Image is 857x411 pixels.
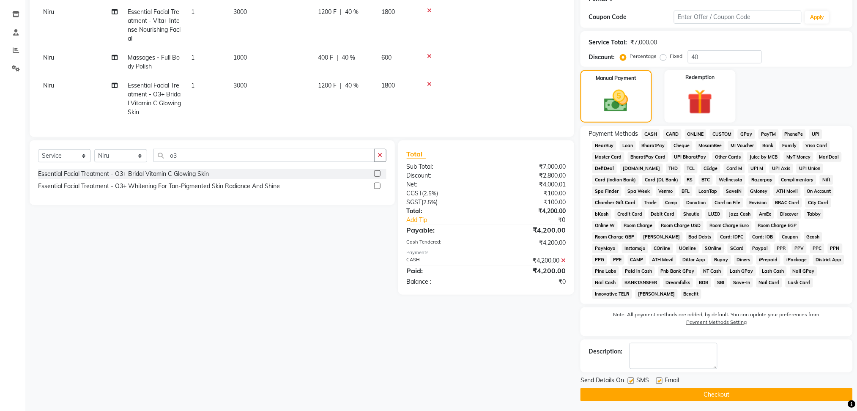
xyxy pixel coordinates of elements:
[701,164,720,173] span: CEdge
[43,82,54,89] span: Niru
[671,141,693,151] span: Cheque
[486,225,572,235] div: ₹4,200.00
[759,266,787,276] span: Lash Cash
[779,232,801,242] span: Coupon
[687,318,747,326] label: Payment Methods Setting
[685,74,715,81] label: Redemption
[809,129,822,139] span: UPI
[803,141,830,151] span: Visa Card
[592,186,622,196] span: Spa Finder
[747,152,780,162] span: Juice by MCB
[727,266,756,276] span: Lash GPay
[592,175,639,185] span: Card (Indian Bank)
[641,232,683,242] span: [PERSON_NAME]
[728,141,757,151] span: MI Voucher
[340,8,342,16] span: |
[642,175,681,185] span: Card (DL Bank)
[128,8,181,42] span: Essential Facial Treatment - Vita+ Intense Nourishing Facial
[774,186,801,196] span: ATH Movil
[696,278,711,288] span: BOB
[804,186,834,196] span: On Account
[407,249,566,256] div: Payments
[784,255,810,265] span: iPackage
[676,244,699,253] span: UOnline
[400,171,486,180] div: Discount:
[318,53,333,62] span: 400 F
[790,266,818,276] span: Nail GPay
[501,216,572,225] div: ₹0
[734,255,753,265] span: Diners
[589,311,844,329] label: Note: All payment methods are added, by default. You can update your preferences from
[128,82,181,116] span: Essential Facial Treatment - O3+ Bridal Vitamin C Glowing Skin
[153,149,375,162] input: Search or Scan
[642,198,660,208] span: Trade
[381,82,395,89] span: 1800
[728,244,747,253] span: SCard
[674,11,802,24] input: Enter Offer / Coupon Code
[663,129,682,139] span: CARD
[191,54,194,61] span: 1
[680,86,720,118] img: _gift.svg
[712,152,744,162] span: Other Cards
[769,164,793,173] span: UPI Axis
[407,198,422,206] span: SGST
[625,186,653,196] span: Spa Week
[597,87,636,115] img: _cash.svg
[828,244,843,253] span: PPN
[400,266,486,276] div: Paid:
[486,238,572,247] div: ₹4,200.00
[38,170,209,178] div: Essential Facial Treatment - O3+ Bridal Vitamin C Glowing Skin
[337,53,338,62] span: |
[596,74,636,82] label: Manual Payment
[685,129,707,139] span: ONLINE
[757,209,775,219] span: AmEx
[684,164,698,173] span: TCL
[726,209,753,219] span: Jazz Cash
[592,141,616,151] span: NearBuy
[658,266,698,276] span: Pnb Bank GPay
[628,152,668,162] span: BharatPay Card
[712,198,743,208] span: Card on File
[712,255,731,265] span: Rupay
[813,255,844,265] span: District App
[233,54,247,61] span: 1000
[486,207,572,216] div: ₹4,200.00
[665,376,679,386] span: Email
[758,129,779,139] span: PayTM
[774,244,789,253] span: PPR
[128,54,180,70] span: Massages - Full Body Polish
[592,289,632,299] span: Innovative TELR
[592,221,618,230] span: Online W
[760,141,777,151] span: Bank
[592,152,624,162] span: Master Card
[628,255,646,265] span: CAMP
[486,277,572,286] div: ₹0
[702,244,724,253] span: SOnline
[191,82,194,89] span: 1
[592,198,638,208] span: Chamber Gift Card
[747,198,769,208] span: Envision
[805,198,831,208] span: City Card
[817,152,842,162] span: MariDeal
[696,141,725,151] span: MosamBee
[748,164,767,173] span: UPI M
[592,255,607,265] span: PPG
[642,129,660,139] span: CASH
[611,255,624,265] span: PPE
[717,232,746,242] span: Card: IDFC
[639,141,668,151] span: BharatPay
[686,232,715,242] span: Bad Debts
[592,278,619,288] span: Nail Cash
[710,129,734,139] span: CUSTOM
[805,209,824,219] span: Tabby
[400,162,486,171] div: Sub Total:
[233,8,247,16] span: 3000
[797,164,823,173] span: UPI Union
[707,221,752,230] span: Room Charge Euro
[756,255,780,265] span: iPrepaid
[631,38,657,47] div: ₹7,000.00
[666,164,681,173] span: THD
[340,81,342,90] span: |
[615,209,645,219] span: Credit Card
[486,256,572,265] div: ₹4,200.00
